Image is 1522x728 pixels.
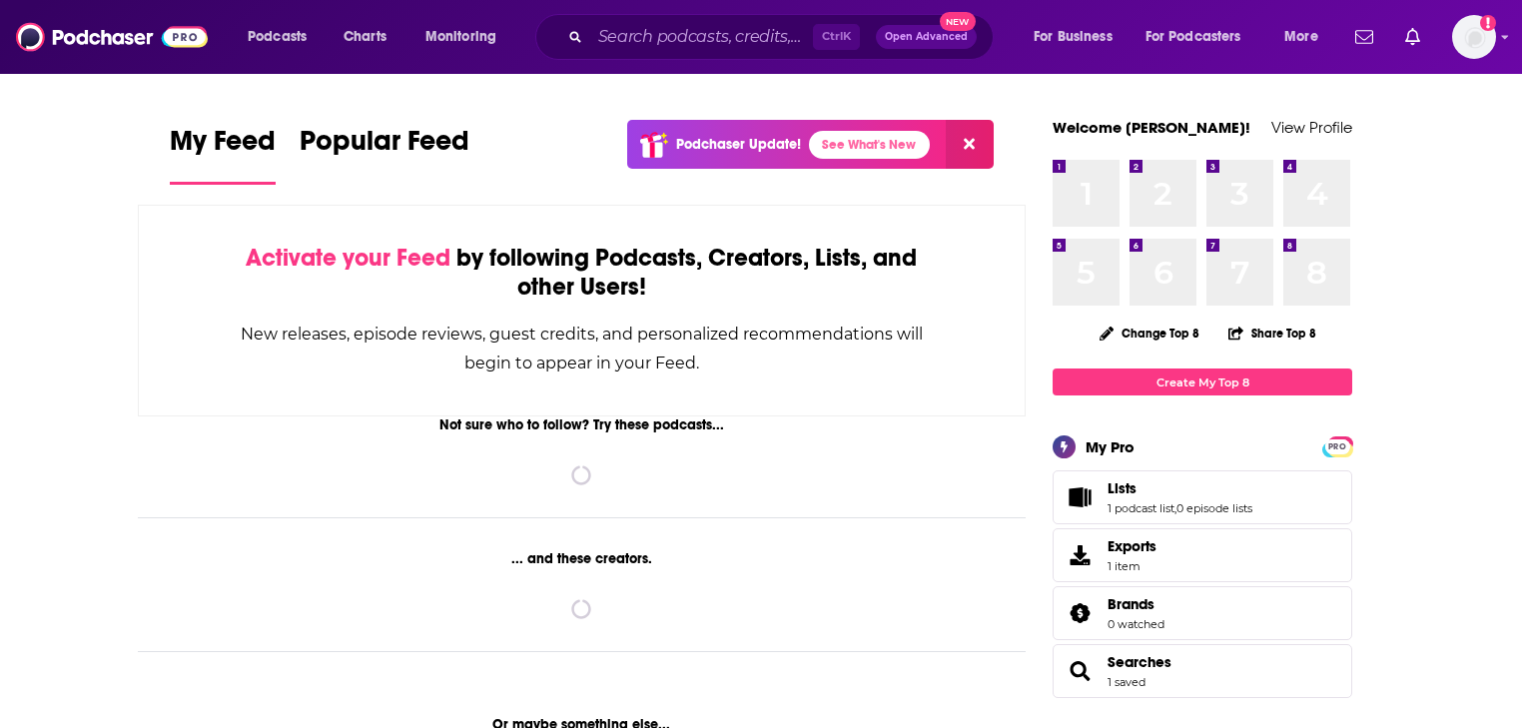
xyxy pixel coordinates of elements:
[1108,479,1137,497] span: Lists
[138,416,1026,433] div: Not sure who to follow? Try these podcasts...
[1271,118,1352,137] a: View Profile
[1053,118,1250,137] a: Welcome [PERSON_NAME]!
[1452,15,1496,59] button: Show profile menu
[1086,437,1135,456] div: My Pro
[813,24,860,50] span: Ctrl K
[1108,595,1164,613] a: Brands
[138,550,1026,567] div: ... and these creators.
[1347,20,1381,54] a: Show notifications dropdown
[876,25,977,49] button: Open AdvancedNew
[246,243,450,273] span: Activate your Feed
[1060,541,1100,569] span: Exports
[1174,501,1176,515] span: ,
[1108,653,1171,671] a: Searches
[1053,644,1352,698] span: Searches
[1053,528,1352,582] a: Exports
[1133,21,1270,53] button: open menu
[1270,21,1343,53] button: open menu
[940,12,976,31] span: New
[1397,20,1428,54] a: Show notifications dropdown
[1053,470,1352,524] span: Lists
[1325,438,1349,453] a: PRO
[1108,617,1164,631] a: 0 watched
[1284,23,1318,51] span: More
[1020,21,1138,53] button: open menu
[1108,537,1156,555] span: Exports
[1088,321,1211,346] button: Change Top 8
[1053,586,1352,640] span: Brands
[170,124,276,170] span: My Feed
[1108,595,1154,613] span: Brands
[1060,483,1100,511] a: Lists
[1060,599,1100,627] a: Brands
[1480,15,1496,31] svg: Add a profile image
[300,124,469,185] a: Popular Feed
[234,21,333,53] button: open menu
[300,124,469,170] span: Popular Feed
[554,14,1013,60] div: Search podcasts, credits, & more...
[1108,675,1145,689] a: 1 saved
[1325,439,1349,454] span: PRO
[1108,501,1174,515] a: 1 podcast list
[170,124,276,185] a: My Feed
[1053,368,1352,395] a: Create My Top 8
[425,23,496,51] span: Monitoring
[885,32,968,42] span: Open Advanced
[1452,15,1496,59] img: User Profile
[248,23,307,51] span: Podcasts
[411,21,522,53] button: open menu
[1034,23,1113,51] span: For Business
[590,21,813,53] input: Search podcasts, credits, & more...
[1176,501,1252,515] a: 0 episode lists
[1108,479,1252,497] a: Lists
[344,23,386,51] span: Charts
[1227,314,1317,353] button: Share Top 8
[1145,23,1241,51] span: For Podcasters
[809,131,930,159] a: See What's New
[16,18,208,56] img: Podchaser - Follow, Share and Rate Podcasts
[1108,559,1156,573] span: 1 item
[239,244,925,302] div: by following Podcasts, Creators, Lists, and other Users!
[676,136,801,153] p: Podchaser Update!
[239,320,925,377] div: New releases, episode reviews, guest credits, and personalized recommendations will begin to appe...
[1060,657,1100,685] a: Searches
[331,21,398,53] a: Charts
[1452,15,1496,59] span: Logged in as Bobhunt28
